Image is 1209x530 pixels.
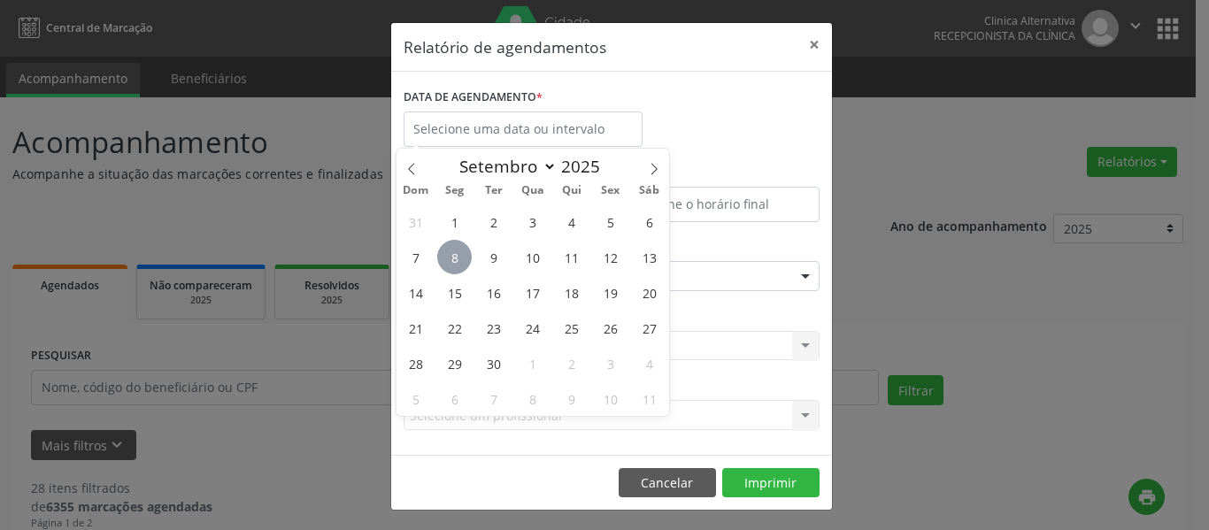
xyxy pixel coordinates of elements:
[593,381,628,416] span: Outubro 10, 2025
[513,185,552,196] span: Qua
[515,311,550,345] span: Setembro 24, 2025
[437,240,472,274] span: Setembro 8, 2025
[515,240,550,274] span: Setembro 10, 2025
[404,111,643,147] input: Selecione uma data ou intervalo
[398,240,433,274] span: Setembro 7, 2025
[398,275,433,310] span: Setembro 14, 2025
[515,381,550,416] span: Outubro 8, 2025
[404,84,543,111] label: DATA DE AGENDAMENTO
[797,23,832,66] button: Close
[476,346,511,380] span: Setembro 30, 2025
[554,275,589,310] span: Setembro 18, 2025
[722,468,820,498] button: Imprimir
[616,159,820,187] label: ATÉ
[593,311,628,345] span: Setembro 26, 2025
[476,311,511,345] span: Setembro 23, 2025
[557,155,615,178] input: Year
[632,240,666,274] span: Setembro 13, 2025
[632,311,666,345] span: Setembro 27, 2025
[554,346,589,380] span: Outubro 2, 2025
[630,185,669,196] span: Sáb
[554,240,589,274] span: Setembro 11, 2025
[476,381,511,416] span: Outubro 7, 2025
[593,275,628,310] span: Setembro 19, 2025
[515,346,550,380] span: Outubro 1, 2025
[554,381,589,416] span: Outubro 9, 2025
[476,275,511,310] span: Setembro 16, 2025
[632,381,666,416] span: Outubro 11, 2025
[437,311,472,345] span: Setembro 22, 2025
[437,204,472,239] span: Setembro 1, 2025
[398,346,433,380] span: Setembro 28, 2025
[435,185,474,196] span: Seg
[476,240,511,274] span: Setembro 9, 2025
[437,275,472,310] span: Setembro 15, 2025
[554,311,589,345] span: Setembro 25, 2025
[593,346,628,380] span: Outubro 3, 2025
[632,346,666,380] span: Outubro 4, 2025
[437,346,472,380] span: Setembro 29, 2025
[593,204,628,239] span: Setembro 5, 2025
[450,154,557,179] select: Month
[593,240,628,274] span: Setembro 12, 2025
[397,185,435,196] span: Dom
[476,204,511,239] span: Setembro 2, 2025
[515,204,550,239] span: Setembro 3, 2025
[398,204,433,239] span: Agosto 31, 2025
[554,204,589,239] span: Setembro 4, 2025
[404,35,606,58] h5: Relatório de agendamentos
[437,381,472,416] span: Outubro 6, 2025
[619,468,716,498] button: Cancelar
[474,185,513,196] span: Ter
[398,311,433,345] span: Setembro 21, 2025
[616,187,820,222] input: Selecione o horário final
[515,275,550,310] span: Setembro 17, 2025
[591,185,630,196] span: Sex
[552,185,591,196] span: Qui
[398,381,433,416] span: Outubro 5, 2025
[632,204,666,239] span: Setembro 6, 2025
[632,275,666,310] span: Setembro 20, 2025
